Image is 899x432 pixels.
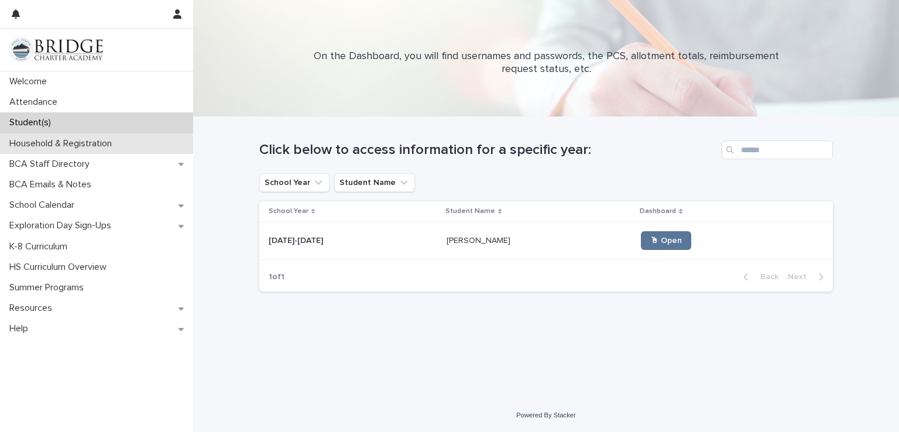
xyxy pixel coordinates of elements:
p: Attendance [5,97,67,108]
p: 1 of 1 [259,263,294,292]
p: Household & Registration [5,138,121,149]
p: Student(s) [5,117,60,128]
span: Back [753,273,778,281]
button: Next [783,272,833,282]
input: Search [722,140,833,159]
a: 🖱 Open [641,231,691,250]
p: Student Name [445,205,495,218]
p: BCA Staff Directory [5,159,99,170]
p: School Year [269,205,308,218]
p: Dashboard [640,205,676,218]
span: 🖱 Open [650,236,682,245]
tr: [DATE]-[DATE][DATE]-[DATE] [PERSON_NAME][PERSON_NAME] 🖱 Open [259,222,833,260]
p: School Calendar [5,200,84,211]
h1: Click below to access information for a specific year: [259,142,717,159]
button: School Year [259,173,330,192]
p: Resources [5,303,61,314]
p: Welcome [5,76,56,87]
p: On the Dashboard, you will find usernames and passwords, the PCS, allotment totals, reimbursement... [312,50,780,76]
p: HS Curriculum Overview [5,262,116,273]
p: Help [5,323,37,334]
span: Next [788,273,814,281]
a: Powered By Stacker [516,412,575,419]
p: Summer Programs [5,282,93,293]
button: Student Name [334,173,415,192]
img: V1C1m3IdTEidaUdm9Hs0 [9,38,103,61]
p: K-8 Curriculum [5,241,77,252]
p: BCA Emails & Notes [5,179,101,190]
button: Back [734,272,783,282]
p: [DATE]-[DATE] [269,234,325,246]
p: [PERSON_NAME] [447,234,513,246]
p: Exploration Day Sign-Ups [5,220,121,231]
